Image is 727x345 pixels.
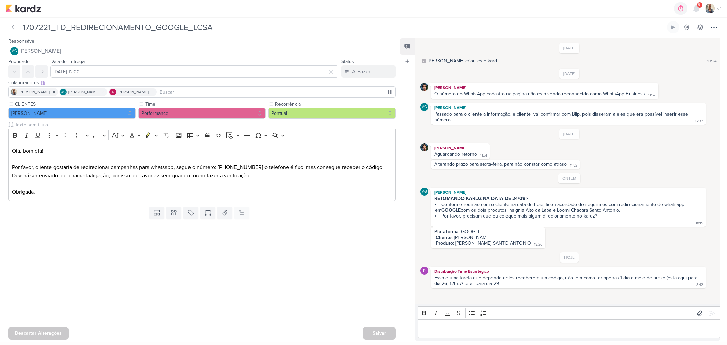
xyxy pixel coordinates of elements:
input: Texto sem título [14,121,396,129]
div: Colaboradores [8,79,396,86]
div: [PERSON_NAME] [433,189,705,196]
button: [PERSON_NAME] [8,108,136,119]
p: AG [12,49,17,53]
input: Kard Sem Título [20,21,666,33]
label: Recorrência [274,101,396,108]
button: A Fazer [341,65,396,78]
div: Aguardando retorno [434,151,477,157]
div: : [PERSON_NAME] SANTO ANTONIO [434,240,531,246]
label: Status [341,59,354,64]
strong: Cliente [436,235,452,240]
div: 18:15 [696,221,703,226]
div: Aline Gimenez Graciano [60,89,67,95]
label: Responsável [8,38,35,44]
label: Time [145,101,266,108]
p: AG [61,91,66,94]
img: Iara Santos [11,89,17,95]
label: CLIENTES [14,101,136,108]
span: [PERSON_NAME] [20,47,61,55]
div: 11:52 [570,163,577,168]
button: Performance [138,108,266,119]
p: Olá, bom dia! Por favor, cliente gostaria de redirecionar campanhas para whatsapp, segue o número... [12,147,392,196]
div: Aline Gimenez Graciano [420,187,428,196]
img: Nelito Junior [420,83,428,91]
div: 11:57 [648,93,656,98]
div: [PERSON_NAME] [433,104,705,111]
input: Buscar [158,88,394,96]
button: AG [PERSON_NAME] [8,45,396,57]
strong: Produto [436,240,453,246]
img: Nelito Junior [420,143,428,151]
li: Conforme reunião com o cliente na data de hoje, ficou acordado de seguirmos com redirecionamento ... [435,201,703,213]
div: [PERSON_NAME] [433,84,657,91]
div: 8:42 [696,282,703,288]
span: [PERSON_NAME] [118,89,149,95]
div: Alterando prazo para sexta-feira, para não constar como atraso [434,161,567,167]
div: : [PERSON_NAME] [434,235,542,240]
img: Distribuição Time Estratégico [420,267,428,275]
strong: GOOGLE [441,207,461,213]
span: [PERSON_NAME] [68,89,99,95]
img: Iara Santos [705,4,715,13]
div: 12:37 [695,119,703,124]
button: Pontual [268,108,396,119]
p: AG [422,190,427,194]
img: kardz.app [5,4,41,13]
span: [PERSON_NAME] [19,89,50,95]
label: Prioridade [8,59,30,64]
div: Aline Gimenez Graciano [420,103,428,111]
img: Alessandra Gomes [109,89,116,95]
div: 10:24 [707,58,717,64]
div: Editor editing area: main [418,319,720,338]
div: [PERSON_NAME] criou este kard [428,57,497,64]
li: Por favor, precisam que eu coloque mais algum direcionamento no kardz? [435,213,703,219]
div: 18:20 [534,242,543,247]
div: Distribuição Time Estratégico [433,268,705,275]
label: Data de Entrega [50,59,85,64]
div: Editor toolbar [418,306,720,320]
strong: Plataforma [434,229,459,235]
div: Editor toolbar [8,129,396,142]
div: A Fazer [352,67,370,76]
div: Ligar relógio [670,25,676,30]
div: Editor editing area: main [8,142,396,201]
div: Aline Gimenez Graciano [10,47,18,55]
div: Passado para o cliente a informação, e cliente vai confirmar com Blip, pois disseram a eles que e... [434,111,690,123]
span: 9+ [698,2,702,8]
div: Essa é uma tarefa que depende deles receberem um código, não tem como ter apenas 1 dia e meio de ... [434,275,699,286]
p: AG [422,105,427,109]
div: O número do WhatsApp cadastro na pagina não está sendo reconhecido como WhatsApp Business [434,91,645,97]
strong: RETOMANDO KARDZ NA DATA DE 24/09> [434,196,528,201]
div: 11:51 [480,153,487,159]
div: : GOOGLE [434,229,542,235]
input: Select a date [50,65,338,78]
div: [PERSON_NAME] [433,145,488,151]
